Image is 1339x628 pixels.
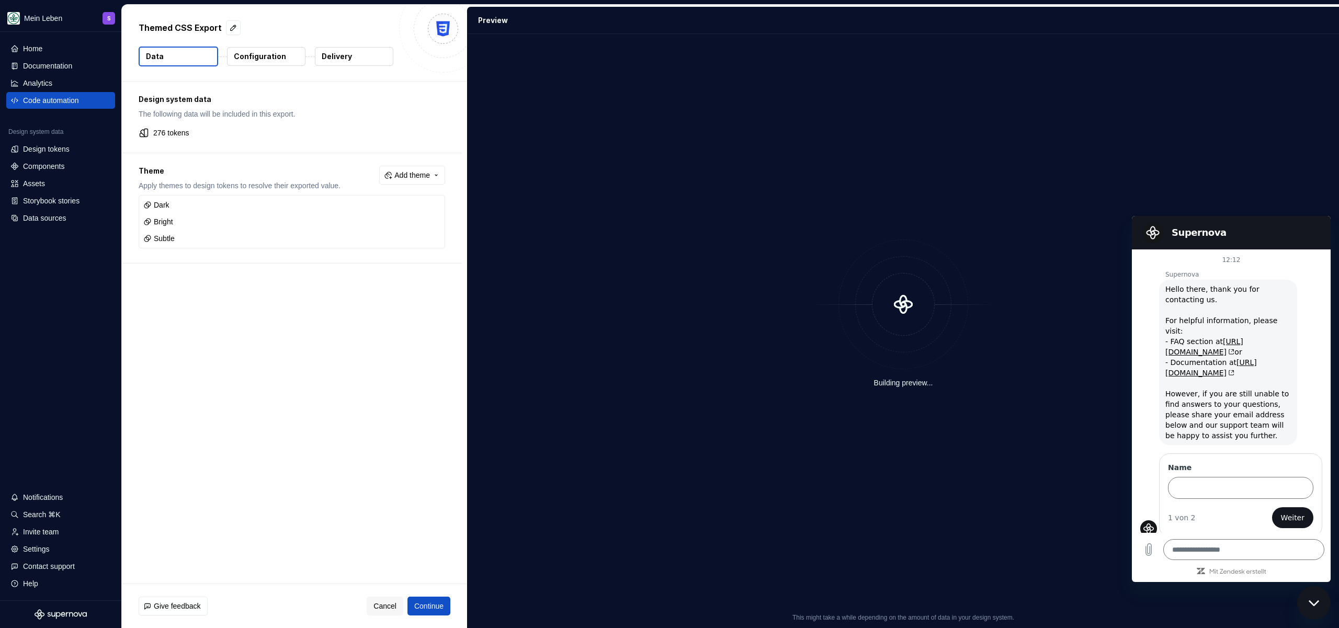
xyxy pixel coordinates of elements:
[1297,586,1331,620] iframe: Schaltfläche zum Öffnen des Messaging-Fensters; Konversation läuft
[154,601,201,611] span: Give feedback
[143,200,169,210] div: Dark
[23,544,50,554] div: Settings
[227,47,305,66] button: Configuration
[23,527,59,537] div: Invite team
[143,233,175,244] div: Subtle
[6,210,115,226] a: Data sources
[6,92,115,109] a: Code automation
[23,196,80,206] div: Storybook stories
[6,40,115,57] a: Home
[6,523,115,540] a: Invite team
[23,213,66,223] div: Data sources
[6,489,115,506] button: Notifications
[23,509,61,520] div: Search ⌘K
[414,601,444,611] span: Continue
[35,609,87,620] svg: Supernova Logo
[143,216,173,227] div: Bright
[23,492,63,503] div: Notifications
[146,51,164,62] p: Data
[234,51,286,62] p: Configuration
[139,166,341,176] p: Theme
[1132,216,1331,582] iframe: Messaging-Fenster
[23,144,70,154] div: Design tokens
[322,51,352,62] p: Delivery
[8,128,63,136] div: Design system data
[792,613,1014,622] p: This might take a while depending on the amount of data in your design system.
[24,13,62,24] div: Mein Leben
[6,58,115,74] a: Documentation
[23,178,45,189] div: Assets
[6,75,115,92] a: Analytics
[23,95,79,106] div: Code automation
[6,192,115,209] a: Storybook stories
[7,12,20,25] img: df5db9ef-aba0-4771-bf51-9763b7497661.png
[139,180,341,191] p: Apply themes to design tokens to resolve their exported value.
[2,7,119,29] button: Mein LebenS
[394,170,430,180] span: Add theme
[315,47,393,66] button: Delivery
[23,161,64,172] div: Components
[6,575,115,592] button: Help
[367,597,403,615] button: Cancel
[153,128,189,138] p: 276 tokens
[107,14,111,22] div: S
[373,601,396,611] span: Cancel
[139,94,445,105] p: Design system data
[6,158,115,175] a: Components
[407,597,450,615] button: Continue
[23,578,38,589] div: Help
[6,141,115,157] a: Design tokens
[6,506,115,523] button: Search ⌘K
[23,78,52,88] div: Analytics
[6,558,115,575] button: Contact support
[23,61,72,71] div: Documentation
[874,378,933,388] div: Building preview...
[139,47,218,66] button: Data
[139,109,445,119] p: The following data will be included in this export.
[6,175,115,192] a: Assets
[23,43,42,54] div: Home
[6,541,115,557] a: Settings
[478,15,508,26] div: Preview
[23,561,75,572] div: Contact support
[139,21,222,34] p: Themed CSS Export
[139,597,208,615] button: Give feedback
[379,166,445,185] button: Add theme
